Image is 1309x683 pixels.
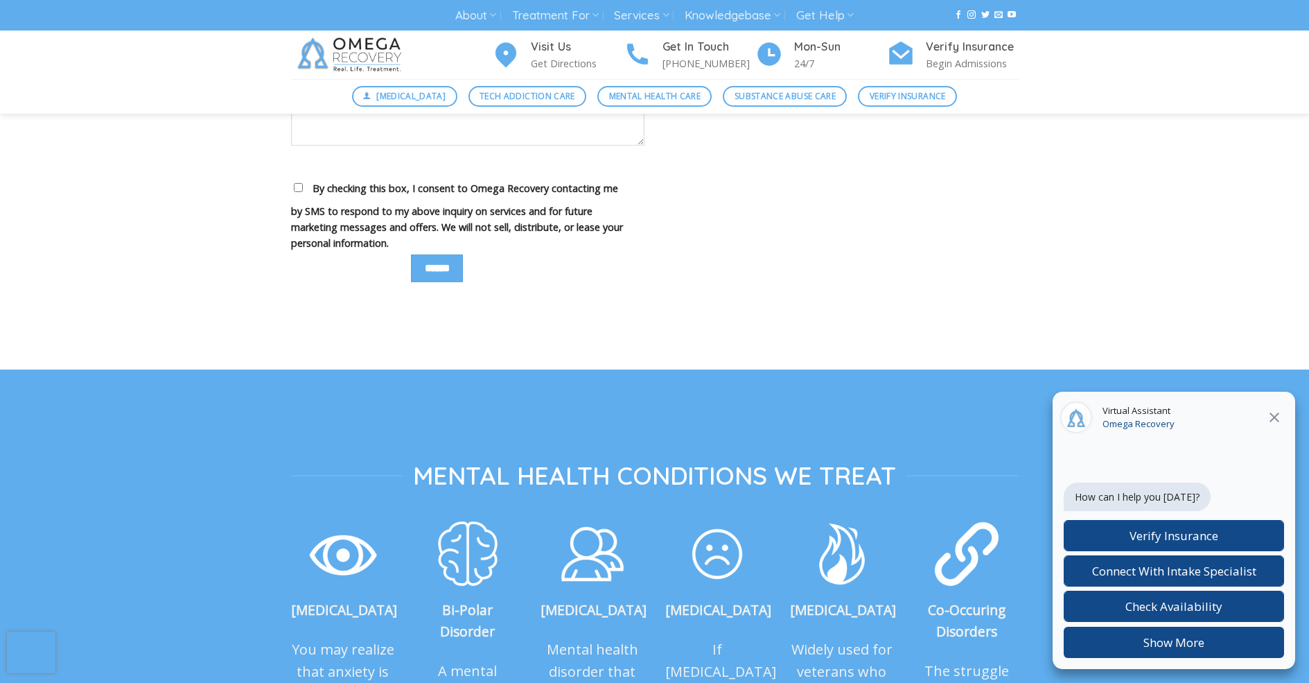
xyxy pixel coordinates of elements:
span: Verify Insurance [870,89,946,103]
p: Begin Admissions [926,55,1019,71]
span: Substance Abuse Care [735,89,836,103]
a: About [455,3,496,28]
h4: Get In Touch [662,38,755,56]
a: Verify Insurance [858,86,957,107]
span: [MEDICAL_DATA] [376,89,446,103]
img: Omega Recovery [291,31,412,79]
a: Mental Health Care [597,86,712,107]
a: Follow on YouTube [1008,10,1016,20]
a: [MEDICAL_DATA] [352,86,457,107]
a: Verify Insurance Begin Admissions [887,38,1019,72]
h4: Visit Us [531,38,624,56]
a: Tech Addiction Care [468,86,587,107]
strong: [MEDICAL_DATA] [291,600,397,619]
a: Substance Abuse Care [723,86,847,107]
span: Tech Addiction Care [480,89,575,103]
p: Get Directions [531,55,624,71]
a: Treatment For [512,3,599,28]
a: Follow on Facebook [954,10,963,20]
a: Get In Touch [PHONE_NUMBER] [624,38,755,72]
a: Services [614,3,669,28]
a: Knowledgebase [685,3,780,28]
h4: Mon-Sun [794,38,887,56]
span: By checking this box, I consent to Omega Recovery contacting me by SMS to respond to my above inq... [291,182,623,250]
strong: Bi-Polar Disorder [440,600,495,641]
a: Get Help [796,3,854,28]
input: By checking this box, I consent to Omega Recovery contacting me by SMS to respond to my above inq... [294,183,303,192]
strong: [MEDICAL_DATA] [665,600,771,619]
strong: Co-Occuring Disorders [928,600,1005,641]
span: Mental Health Conditions We Treat [413,460,896,492]
strong: [MEDICAL_DATA] [541,600,647,619]
p: [PHONE_NUMBER] [662,55,755,71]
a: Send us an email [994,10,1003,20]
strong: [MEDICAL_DATA] [790,600,896,619]
p: 24/7 [794,55,887,71]
a: Follow on Twitter [981,10,990,20]
a: Follow on Instagram [967,10,976,20]
a: Visit Us Get Directions [492,38,624,72]
h4: Verify Insurance [926,38,1019,56]
span: Mental Health Care [609,89,701,103]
